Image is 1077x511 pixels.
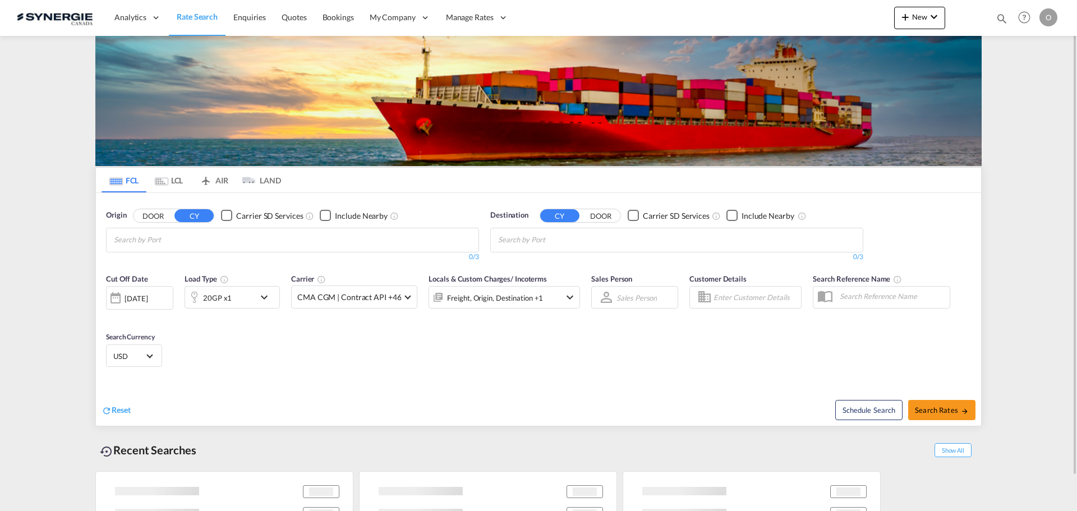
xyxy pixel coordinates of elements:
button: icon-plus 400-fgNewicon-chevron-down [894,7,945,29]
span: CMA CGM | Contract API +46 [297,292,401,303]
md-icon: icon-chevron-down [927,10,941,24]
md-checkbox: Checkbox No Ink [320,210,388,222]
span: Load Type [185,274,229,283]
span: Search Currency [106,333,155,341]
span: Analytics [114,12,146,23]
div: O [1039,8,1057,26]
md-checkbox: Checkbox No Ink [628,210,710,222]
button: Search Ratesicon-arrow-right [908,400,975,420]
div: OriginDOOR CY Checkbox No InkUnchecked: Search for CY (Container Yard) services for all selected ... [96,193,981,426]
md-icon: icon-arrow-right [961,407,969,415]
span: Search Rates [915,406,969,415]
div: 20GP x1icon-chevron-down [185,286,280,309]
md-icon: icon-magnify [996,12,1008,25]
md-icon: icon-plus 400-fg [899,10,912,24]
span: Bookings [323,12,354,22]
md-chips-wrap: Chips container with autocompletion. Enter the text area, type text to search, and then use the u... [112,228,225,249]
md-icon: icon-backup-restore [100,445,113,458]
md-icon: icon-refresh [102,406,112,416]
md-icon: Unchecked: Search for CY (Container Yard) services for all selected carriers.Checked : Search for... [712,211,721,220]
span: Carrier [291,274,326,283]
md-select: Sales Person [615,289,658,306]
div: Carrier SD Services [236,210,303,222]
md-icon: icon-information-outline [220,275,229,284]
md-icon: Unchecked: Ignores neighbouring ports when fetching rates.Checked : Includes neighbouring ports w... [390,211,399,220]
img: LCL+%26+FCL+BACKGROUND.png [95,36,982,166]
div: 0/3 [490,252,863,262]
button: Note: By default Schedule search will only considerorigin ports, destination ports and cut off da... [835,400,903,420]
md-datepicker: Select [106,309,114,324]
div: [DATE] [125,293,148,303]
button: DOOR [134,209,173,222]
md-checkbox: Checkbox No Ink [221,210,303,222]
input: Enter Customer Details [714,289,798,306]
md-icon: Unchecked: Search for CY (Container Yard) services for all selected carriers.Checked : Search for... [305,211,314,220]
div: Recent Searches [95,438,201,463]
span: Reset [112,405,131,415]
md-tab-item: LAND [236,168,281,192]
span: USD [113,351,145,361]
span: Destination [490,210,528,221]
md-tab-item: FCL [102,168,146,192]
span: My Company [370,12,416,23]
md-icon: icon-chevron-down [257,291,277,304]
div: Carrier SD Services [643,210,710,222]
div: Help [1015,8,1039,28]
button: DOOR [581,209,620,222]
md-checkbox: Checkbox No Ink [726,210,794,222]
div: Include Nearby [335,210,388,222]
div: [DATE] [106,286,173,310]
md-pagination-wrapper: Use the left and right arrow keys to navigate between tabs [102,168,281,192]
div: Freight Origin Destination Factory Stuffingicon-chevron-down [429,286,580,309]
md-icon: icon-airplane [199,174,213,182]
div: Include Nearby [742,210,794,222]
span: Manage Rates [446,12,494,23]
md-select: Select Currency: $ USDUnited States Dollar [112,348,156,364]
span: Origin [106,210,126,221]
span: Help [1015,8,1034,27]
button: CY [174,209,214,222]
input: Chips input. [114,231,220,249]
span: Cut Off Date [106,274,148,283]
span: Locals & Custom Charges [429,274,547,283]
md-icon: Unchecked: Ignores neighbouring ports when fetching rates.Checked : Includes neighbouring ports w... [798,211,807,220]
div: 0/3 [106,252,479,262]
md-icon: The selected Trucker/Carrierwill be displayed in the rate results If the rates are from another f... [317,275,326,284]
img: 1f56c880d42311ef80fc7dca854c8e59.png [17,5,93,30]
md-tab-item: AIR [191,168,236,192]
span: Rate Search [177,12,218,21]
md-icon: icon-chevron-down [563,291,577,304]
input: Search Reference Name [834,288,950,305]
span: / Incoterms [510,274,547,283]
span: Sales Person [591,274,632,283]
span: New [899,12,941,21]
md-tab-item: LCL [146,168,191,192]
div: icon-magnify [996,12,1008,29]
span: Quotes [282,12,306,22]
md-chips-wrap: Chips container with autocompletion. Enter the text area, type text to search, and then use the u... [496,228,609,249]
button: CY [540,209,579,222]
div: icon-refreshReset [102,404,131,417]
md-icon: Your search will be saved by the below given name [893,275,902,284]
div: 20GP x1 [203,290,232,306]
span: Enquiries [233,12,266,22]
span: Customer Details [689,274,746,283]
div: Freight Origin Destination Factory Stuffing [447,290,543,306]
input: Chips input. [498,231,605,249]
span: Search Reference Name [813,274,902,283]
span: Show All [935,443,972,457]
